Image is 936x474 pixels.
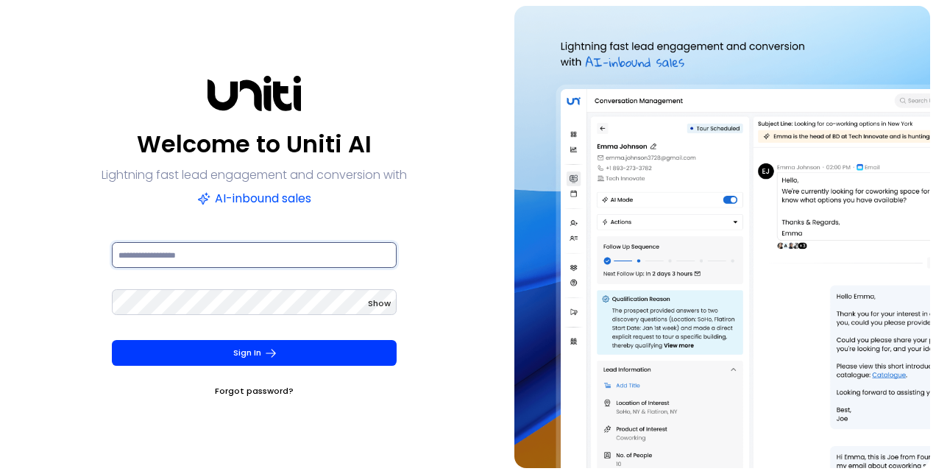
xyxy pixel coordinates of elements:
[368,297,391,309] span: Show
[514,6,930,468] img: auth-hero.png
[102,165,407,185] p: Lightning fast lead engagement and conversion with
[137,127,372,162] p: Welcome to Uniti AI
[215,383,294,398] a: Forgot password?
[368,296,391,311] button: Show
[112,340,397,366] button: Sign In
[197,188,311,209] p: AI-inbound sales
